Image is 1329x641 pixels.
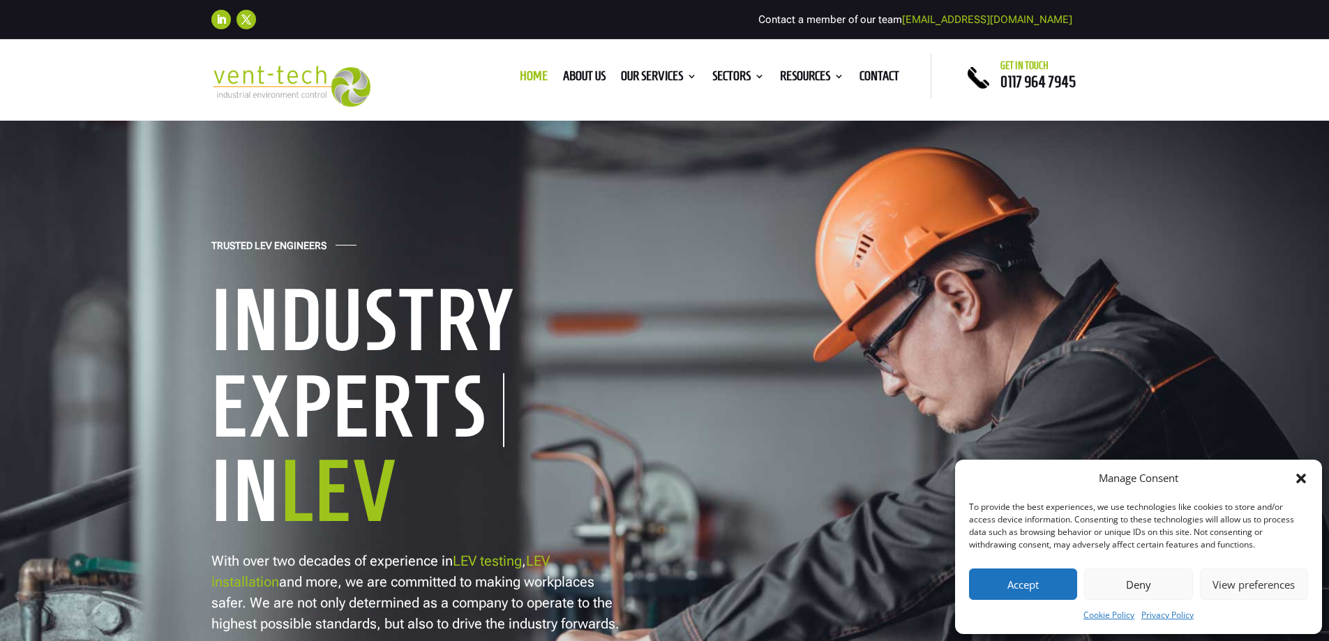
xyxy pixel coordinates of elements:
[1141,607,1194,624] a: Privacy Policy
[453,552,522,569] a: LEV testing
[1084,568,1192,600] button: Deny
[1200,568,1308,600] button: View preferences
[712,71,765,86] a: Sectors
[211,66,371,107] img: 2023-09-27T08_35_16.549ZVENT-TECH---Clear-background
[1000,60,1049,71] span: Get in touch
[211,276,644,371] h1: Industry
[211,240,326,259] h4: Trusted LEV Engineers
[280,445,398,536] span: LEV
[236,10,256,29] a: Follow on X
[211,10,231,29] a: Follow on LinkedIn
[1083,607,1134,624] a: Cookie Policy
[1099,470,1178,487] div: Manage Consent
[902,13,1072,26] a: [EMAIL_ADDRESS][DOMAIN_NAME]
[211,550,623,634] p: With over two decades of experience in , and more, we are committed to making workplaces safer. W...
[758,13,1072,26] span: Contact a member of our team
[780,71,844,86] a: Resources
[520,71,548,86] a: Home
[1294,472,1308,485] div: Close dialog
[859,71,899,86] a: Contact
[211,373,504,447] h1: Experts
[211,447,644,542] h1: In
[1000,73,1076,90] a: 0117 964 7945
[563,71,606,86] a: About us
[969,568,1077,600] button: Accept
[621,71,697,86] a: Our Services
[969,501,1307,551] div: To provide the best experiences, we use technologies like cookies to store and/or access device i...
